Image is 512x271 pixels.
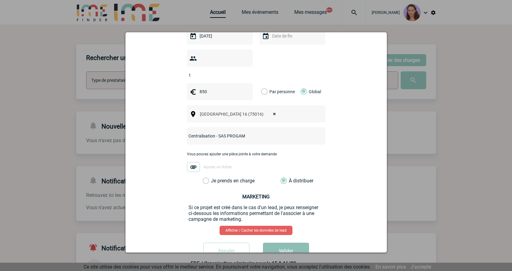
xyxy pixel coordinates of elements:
[203,243,249,260] input: Annuler
[197,110,282,118] span: Paris 16 (75016)
[189,205,324,222] p: Si ce projet est créé dans le cas d'un lead, je peux renseigner ci-dessous les informations perme...
[187,71,245,79] input: Nombre de participants
[300,83,304,100] label: Global
[261,83,268,100] label: Par personne
[187,132,309,140] input: Nom de l'événement
[203,178,213,184] label: Je prends en charge
[280,178,287,184] label: À distribuer
[204,165,232,169] span: Ajouter un fichier
[198,32,240,40] input: Date de début
[220,226,292,235] a: Afficher / Cacher les données de lead
[189,194,324,200] h3: MARKETING
[187,152,325,156] p: Vous pouvez ajouter une pièce jointe à votre demande
[271,32,313,40] input: Date de fin
[273,110,276,118] span: ×
[263,243,309,260] button: Valider
[198,88,240,96] input: Budget HT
